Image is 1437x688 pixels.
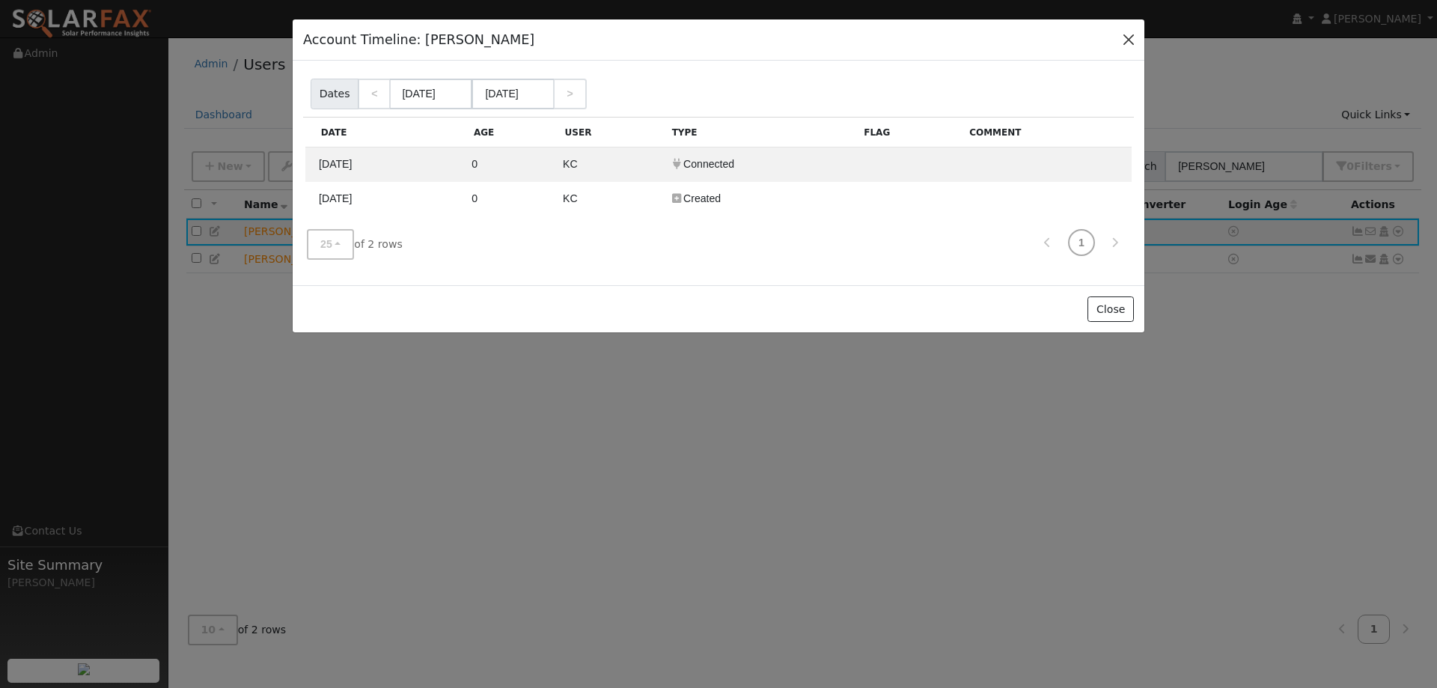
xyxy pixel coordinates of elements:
div: User [557,118,664,147]
a: > [553,79,586,109]
span: Dates [311,79,359,109]
div: Comment [962,118,1132,147]
span: of 2 rows [307,229,403,260]
td: Kelsey Commerford [557,182,664,216]
span: 25 [320,238,332,250]
td: 10/01/2025 3:09 PM [305,182,466,216]
div: Age [466,118,557,147]
td: Account Created [664,182,856,216]
a: < [358,79,391,109]
div: Flag [856,118,962,147]
button: 25 [307,229,354,260]
button: Close [1087,296,1133,322]
td: 0 [466,147,557,182]
div: Date [313,118,466,147]
td: Utility Connected to PG&E [664,147,856,182]
td: 10/01/2025 3:11 PM [305,147,466,182]
td: 0 [466,182,557,216]
div: Type [664,118,856,147]
h5: Account Timeline: [PERSON_NAME] [303,30,534,49]
td: Kelsey Commerford [557,147,664,182]
a: 1 [1068,229,1095,256]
